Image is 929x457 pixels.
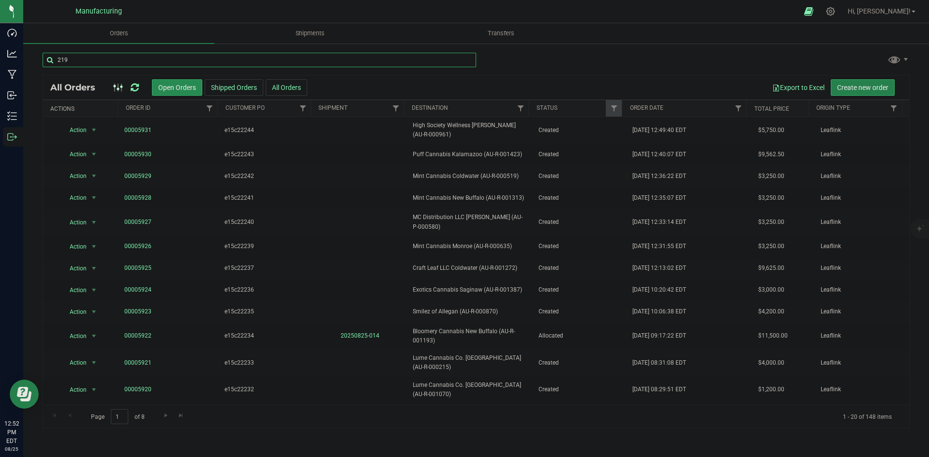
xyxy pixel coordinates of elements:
[88,262,100,275] span: select
[798,2,820,21] span: Open Ecommerce Menu
[821,126,903,135] span: Leaflink
[413,242,526,251] span: Mint Cannabis Monroe (AU-R-000635)
[632,126,686,135] span: [DATE] 12:49:40 EDT
[124,150,151,159] a: 00005930
[124,193,151,203] a: 00005928
[50,82,105,93] span: All Orders
[88,383,100,397] span: select
[758,193,784,203] span: $3,250.00
[225,172,307,181] span: e15c22242
[837,84,888,91] span: Create new order
[539,358,621,368] span: Created
[388,100,404,117] a: Filter
[539,264,621,273] span: Created
[413,307,526,316] span: Smilez of Allegan (AU-R-000870)
[632,172,686,181] span: [DATE] 12:36:22 EDT
[88,216,100,229] span: select
[61,240,88,253] span: Action
[124,126,151,135] a: 00005931
[88,283,100,297] span: select
[413,213,526,231] span: MC Distribution LLC [PERSON_NAME] (AU-P-000580)
[126,104,150,111] a: Order ID
[124,264,151,273] a: 00005925
[824,7,837,16] div: Manage settings
[821,193,903,203] span: Leaflink
[632,307,686,316] span: [DATE] 10:06:38 EDT
[7,132,17,142] inline-svg: Outbound
[88,305,100,319] span: select
[758,218,784,227] span: $3,250.00
[111,409,128,424] input: 1
[816,104,850,111] a: Origin Type
[61,356,88,369] span: Action
[413,327,526,345] span: Bloomery Cannabis New Buffalo (AU-R-001193)
[539,126,621,135] span: Created
[124,172,151,181] a: 00005929
[7,28,17,38] inline-svg: Dashboard
[758,358,784,368] span: $4,000.00
[201,100,217,117] a: Filter
[821,242,903,251] span: Leaflink
[225,264,307,273] span: e15c22237
[61,169,88,183] span: Action
[539,285,621,295] span: Created
[88,240,100,253] span: select
[632,150,686,159] span: [DATE] 12:40:07 EDT
[266,79,307,96] button: All Orders
[124,307,151,316] a: 00005923
[88,356,100,369] span: select
[754,105,789,112] a: Total Price
[225,193,307,203] span: e15c22241
[61,262,88,275] span: Action
[758,172,784,181] span: $3,250.00
[124,385,151,394] a: 00005920
[225,218,307,227] span: e15c22240
[61,305,88,319] span: Action
[7,111,17,121] inline-svg: Inventory
[632,242,686,251] span: [DATE] 12:31:55 EDT
[413,381,526,399] span: Lume Cannabis Co. [GEOGRAPHIC_DATA] (AU-R-001070)
[606,100,622,117] a: Filter
[61,147,88,161] span: Action
[632,264,686,273] span: [DATE] 12:13:02 EDT
[341,332,379,339] a: 20250825-014
[283,29,338,38] span: Shipments
[83,409,152,424] span: Page of 8
[88,329,100,343] span: select
[225,285,307,295] span: e15c22236
[632,193,686,203] span: [DATE] 12:35:07 EDT
[97,29,141,38] span: Orders
[413,354,526,372] span: Lume Cannabis Co. [GEOGRAPHIC_DATA] (AU-R-000215)
[539,385,621,394] span: Created
[512,100,528,117] a: Filter
[632,285,686,295] span: [DATE] 10:20:42 EDT
[61,329,88,343] span: Action
[821,150,903,159] span: Leaflink
[632,358,686,368] span: [DATE] 08:31:08 EDT
[75,7,122,15] span: Manufacturing
[539,331,621,340] span: Allocated
[7,49,17,59] inline-svg: Analytics
[758,264,784,273] span: $9,625.00
[214,23,405,44] a: Shipments
[758,331,788,340] span: $11,500.00
[630,104,663,111] a: Order Date
[730,100,746,117] a: Filter
[4,445,19,453] p: 08/25
[413,172,526,181] span: Mint Cannabis Coldwater (AU-R-000519)
[413,285,526,295] span: Exotics Cannabis Saginaw (AU-R-001387)
[475,29,527,38] span: Transfers
[23,23,214,44] a: Orders
[225,358,307,368] span: e15c22233
[225,331,307,340] span: e15c22234
[413,121,526,139] span: High Society Wellness [PERSON_NAME] (AU-R-000961)
[413,193,526,203] span: Mint Cannabis New Buffalo (AU-R-001313)
[835,409,899,424] span: 1 - 20 of 148 items
[539,218,621,227] span: Created
[152,79,202,96] button: Open Orders
[537,104,557,111] a: Status
[225,385,307,394] span: e15c22232
[848,7,911,15] span: Hi, [PERSON_NAME]!
[88,147,100,161] span: select
[7,90,17,100] inline-svg: Inbound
